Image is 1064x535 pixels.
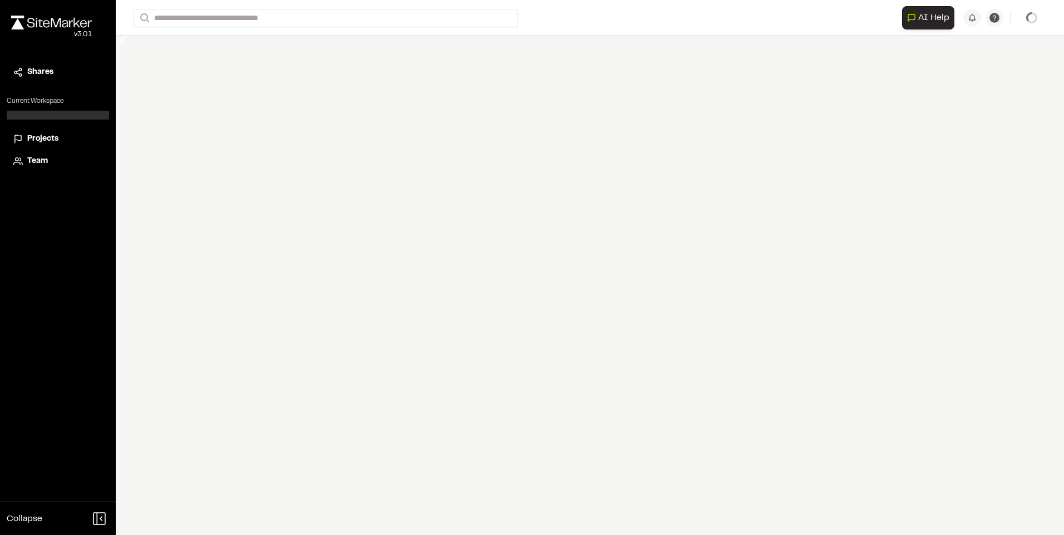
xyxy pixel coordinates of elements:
[902,6,954,29] button: Open AI Assistant
[11,16,92,29] img: rebrand.png
[13,133,102,145] a: Projects
[902,6,959,29] div: Open AI Assistant
[13,66,102,78] a: Shares
[13,155,102,167] a: Team
[27,66,53,78] span: Shares
[134,9,154,27] button: Search
[27,155,48,167] span: Team
[918,11,949,24] span: AI Help
[27,133,58,145] span: Projects
[7,512,42,526] span: Collapse
[7,96,109,106] p: Current Workspace
[11,29,92,39] div: Oh geez...please don't...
